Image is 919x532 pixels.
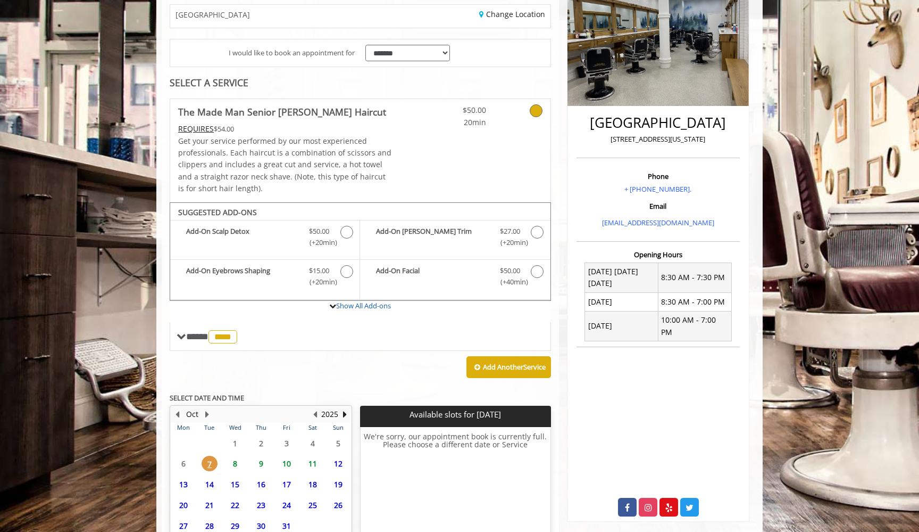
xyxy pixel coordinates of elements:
td: Select day18 [299,474,325,495]
b: Add Another Service [483,362,546,372]
span: $50.00 [309,226,329,237]
span: 12 [330,456,346,471]
b: SELECT DATE AND TIME [170,393,244,403]
label: Add-On Scalp Detox [176,226,354,251]
p: Get your service performed by our most experienced professionals. Each haircut is a combination o... [178,135,392,195]
span: 23 [253,497,269,513]
td: Select day14 [196,474,222,495]
span: 17 [279,477,295,492]
span: 7 [202,456,218,471]
button: Next Year [340,408,349,420]
b: Add-On Scalp Detox [186,226,298,248]
th: Mon [171,422,196,433]
span: (+20min ) [304,276,335,288]
span: 21 [202,497,218,513]
a: [EMAIL_ADDRESS][DOMAIN_NAME] [602,218,714,227]
span: 26 [330,497,346,513]
div: SELECT A SERVICE [170,78,551,88]
td: Select day23 [248,495,273,515]
span: 11 [305,456,321,471]
span: This service needs some Advance to be paid before we block your appointment [178,124,214,134]
th: Tue [196,422,222,433]
td: Select day11 [299,454,325,474]
div: The Made Man Senior Barber Haircut Add-onS [170,202,551,301]
p: Available slots for [DATE] [364,410,546,419]
td: Select day20 [171,495,196,515]
button: Next Month [203,408,211,420]
button: 2025 [321,408,338,420]
td: [DATE] [585,293,658,311]
span: 22 [227,497,243,513]
th: Fri [274,422,299,433]
b: Add-On Eyebrows Shaping [186,265,298,288]
td: 8:30 AM - 7:30 PM [658,263,731,293]
label: Add-On Eyebrows Shaping [176,265,354,290]
span: 20 [176,497,191,513]
span: 10 [279,456,295,471]
button: Oct [186,408,198,420]
span: 25 [305,497,321,513]
span: 9 [253,456,269,471]
b: The Made Man Senior [PERSON_NAME] Haircut [178,104,386,119]
span: 19 [330,477,346,492]
td: Select day22 [222,495,248,515]
td: Select day24 [274,495,299,515]
span: $50.00 [500,265,520,276]
td: Select day9 [248,454,273,474]
h3: Phone [579,173,737,180]
span: 15 [227,477,243,492]
button: Previous Month [173,408,181,420]
td: Select day16 [248,474,273,495]
td: Select day25 [299,495,325,515]
b: Add-On [PERSON_NAME] Trim [376,226,489,248]
a: Change Location [479,9,545,19]
td: Select day15 [222,474,248,495]
td: Select day12 [325,454,352,474]
td: Select day21 [196,495,222,515]
span: 20min [423,117,486,128]
button: Add AnotherService [466,356,551,379]
td: Select day26 [325,495,352,515]
th: Sat [299,422,325,433]
span: (+20min ) [304,237,335,248]
td: 10:00 AM - 7:00 PM [658,311,731,341]
th: Sun [325,422,352,433]
span: (+20min ) [494,237,525,248]
h3: Opening Hours [577,251,740,258]
a: Show All Add-ons [336,301,391,310]
td: [DATE] [DATE] [DATE] [585,263,658,293]
div: $54.00 [178,123,392,135]
span: 13 [176,477,191,492]
td: Select day8 [222,454,248,474]
th: Thu [248,422,273,433]
b: Add-On Facial [376,265,489,288]
span: 16 [253,477,269,492]
td: Select day19 [325,474,352,495]
label: Add-On Facial [365,265,545,290]
span: $27.00 [500,226,520,237]
td: Select day10 [274,454,299,474]
td: 8:30 AM - 7:00 PM [658,293,731,311]
span: [GEOGRAPHIC_DATA] [176,11,250,19]
span: (+40min ) [494,276,525,288]
th: Wed [222,422,248,433]
h3: Email [579,202,737,210]
td: Select day13 [171,474,196,495]
span: I would like to book an appointment for [229,47,355,59]
span: 8 [227,456,243,471]
td: Select day7 [196,454,222,474]
p: [STREET_ADDRESS][US_STATE] [579,134,737,145]
span: $50.00 [423,104,486,116]
span: 24 [279,497,295,513]
h2: [GEOGRAPHIC_DATA] [579,115,737,130]
b: SUGGESTED ADD-ONS [178,207,257,217]
td: Select day17 [274,474,299,495]
span: 18 [305,477,321,492]
a: + [PHONE_NUMBER]. [624,184,691,194]
label: Add-On Beard Trim [365,226,545,251]
button: Previous Year [311,408,319,420]
td: [DATE] [585,311,658,341]
span: $15.00 [309,265,329,276]
span: 14 [202,477,218,492]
